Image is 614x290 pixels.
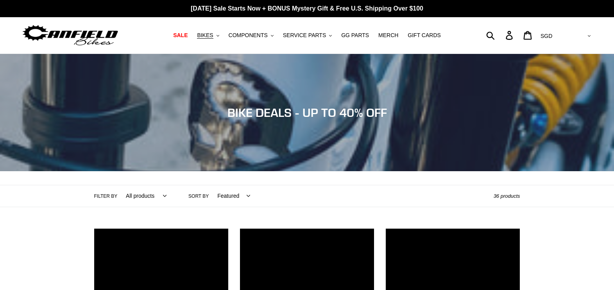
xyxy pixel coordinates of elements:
a: GIFT CARDS [404,30,445,41]
span: GIFT CARDS [408,32,441,39]
span: BIKES [197,32,213,39]
img: Canfield Bikes [21,23,119,48]
input: Search [490,27,510,44]
span: SERVICE PARTS [283,32,326,39]
span: BIKE DEALS - UP TO 40% OFF [227,106,387,120]
button: COMPONENTS [225,30,277,41]
button: SERVICE PARTS [279,30,336,41]
span: SALE [173,32,188,39]
span: MERCH [378,32,398,39]
label: Filter by [94,193,118,200]
span: COMPONENTS [229,32,268,39]
a: MERCH [374,30,402,41]
button: BIKES [193,30,223,41]
span: 36 products [494,193,520,199]
span: GG PARTS [341,32,369,39]
label: Sort by [188,193,209,200]
a: SALE [169,30,192,41]
a: GG PARTS [337,30,373,41]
